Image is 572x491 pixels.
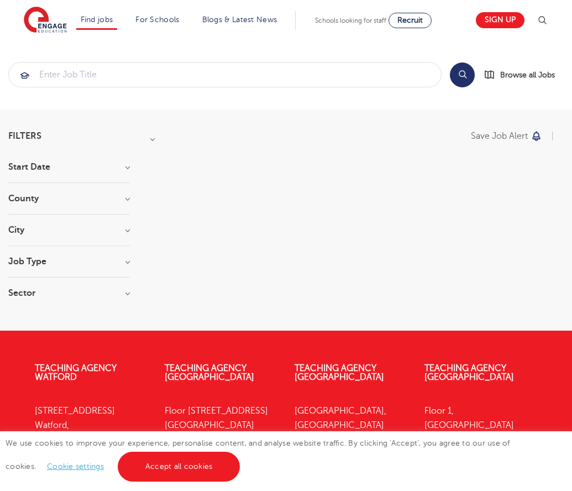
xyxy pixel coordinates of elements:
[8,226,130,234] h3: City
[8,163,130,171] h3: Start Date
[8,62,442,87] div: Submit
[397,16,423,24] span: Recruit
[295,404,408,491] p: [GEOGRAPHIC_DATA], [GEOGRAPHIC_DATA] [GEOGRAPHIC_DATA], LS1 5SH 0113 323 7633
[8,132,41,140] span: Filters
[24,7,67,34] img: Engage Education
[165,404,278,491] p: Floor [STREET_ADDRESS] [GEOGRAPHIC_DATA] [GEOGRAPHIC_DATA], BN1 3XF 01273 447633
[81,15,113,24] a: Find jobs
[35,404,148,476] p: [STREET_ADDRESS] Watford, WD17 1SZ 01923 281040
[500,69,555,81] span: Browse all Jobs
[295,363,384,382] a: Teaching Agency [GEOGRAPHIC_DATA]
[118,452,240,482] a: Accept all cookies
[135,15,179,24] a: For Schools
[8,257,130,266] h3: Job Type
[202,15,277,24] a: Blogs & Latest News
[484,69,564,81] a: Browse all Jobs
[9,62,441,87] input: Submit
[165,363,254,382] a: Teaching Agency [GEOGRAPHIC_DATA]
[471,132,528,140] p: Save job alert
[389,13,432,28] a: Recruit
[450,62,475,87] button: Search
[424,363,514,382] a: Teaching Agency [GEOGRAPHIC_DATA]
[8,194,130,203] h3: County
[471,132,542,140] button: Save job alert
[47,462,104,471] a: Cookie settings
[315,17,386,24] span: Schools looking for staff
[6,439,510,471] span: We use cookies to improve your experience, personalise content, and analyse website traffic. By c...
[476,12,524,28] a: Sign up
[35,363,117,382] a: Teaching Agency Watford
[8,289,130,297] h3: Sector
